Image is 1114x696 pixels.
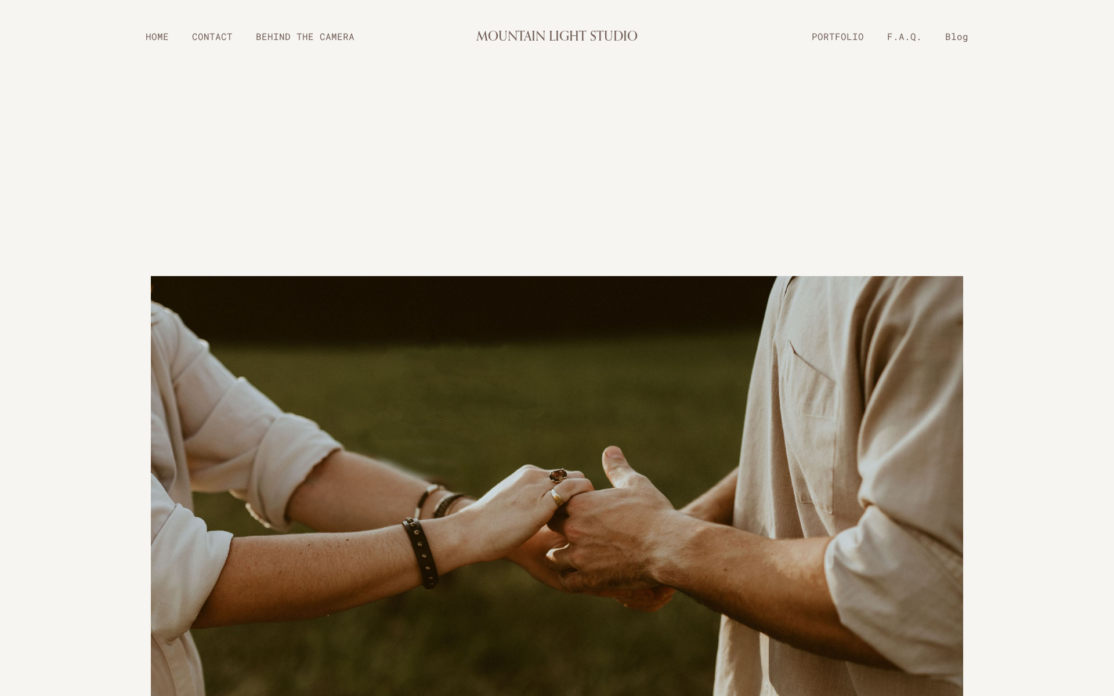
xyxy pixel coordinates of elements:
a: PORTFOLIO [800,26,876,46]
a: Blog [934,26,980,46]
a: MOUNTAIN LIGHT STUDIO [476,21,638,52]
a: HOME [134,26,180,46]
a: CONTACT [180,26,244,46]
a: F.A.Q. [876,26,934,46]
a: BEHIND THE CAMERA [244,26,366,46]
